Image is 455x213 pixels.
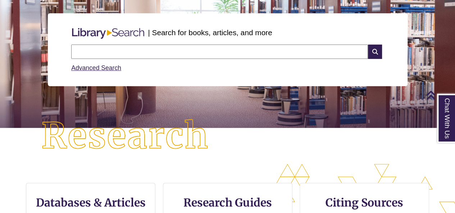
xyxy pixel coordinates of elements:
p: | Search for books, articles, and more [148,27,272,38]
h3: Research Guides [169,196,286,209]
img: Research [23,101,227,172]
a: Advanced Search [71,64,121,71]
img: Libary Search [68,25,148,42]
a: Back to Top [426,90,453,100]
h3: Citing Sources [320,196,408,209]
h3: Databases & Articles [32,196,149,209]
i: Search [368,45,382,59]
